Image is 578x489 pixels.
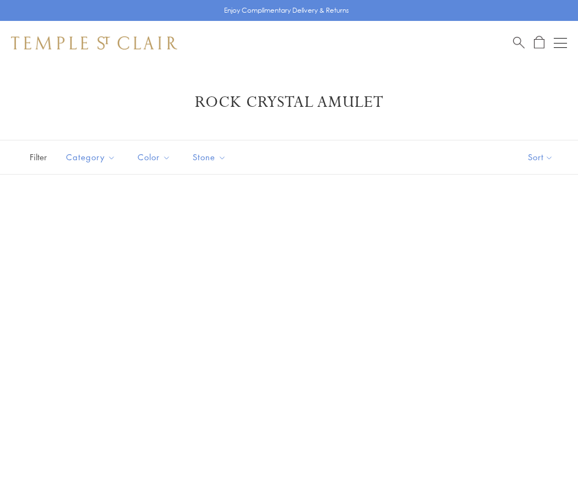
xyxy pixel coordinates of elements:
[513,36,525,50] a: Search
[11,36,177,50] img: Temple St. Clair
[534,36,544,50] a: Open Shopping Bag
[61,150,124,164] span: Category
[129,145,179,170] button: Color
[132,150,179,164] span: Color
[184,145,235,170] button: Stone
[224,5,349,16] p: Enjoy Complimentary Delivery & Returns
[58,145,124,170] button: Category
[503,140,578,174] button: Show sort by
[28,93,550,112] h1: Rock Crystal Amulet
[187,150,235,164] span: Stone
[554,36,567,50] button: Open navigation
